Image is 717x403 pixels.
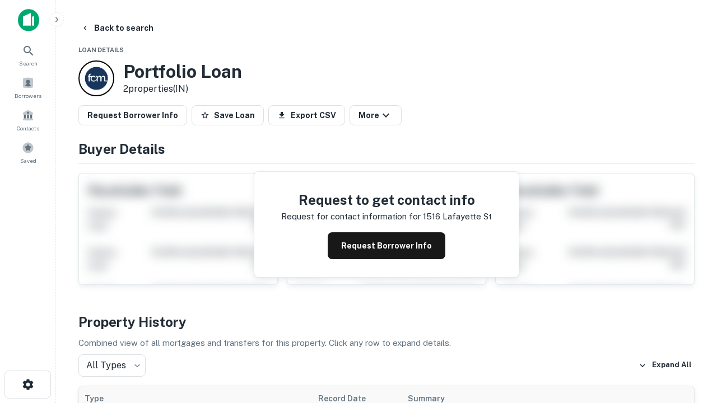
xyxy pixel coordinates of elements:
a: Contacts [3,105,53,135]
span: Borrowers [15,91,41,100]
div: All Types [78,354,146,377]
a: Saved [3,137,53,167]
p: 1516 lafayette st [423,210,492,223]
button: Back to search [76,18,158,38]
h4: Property History [78,312,695,332]
iframe: Chat Widget [661,313,717,367]
span: Loan Details [78,46,124,53]
a: Search [3,40,53,70]
img: capitalize-icon.png [18,9,39,31]
h3: Portfolio Loan [123,61,242,82]
span: Search [19,59,38,68]
h4: Buyer Details [78,139,695,159]
h4: Request to get contact info [281,190,492,210]
span: Saved [20,156,36,165]
p: 2 properties (IN) [123,82,242,96]
button: Expand All [636,357,695,374]
span: Contacts [17,124,39,133]
button: Export CSV [268,105,345,125]
a: Borrowers [3,72,53,102]
p: Request for contact information for [281,210,421,223]
button: Request Borrower Info [78,105,187,125]
button: More [350,105,402,125]
button: Request Borrower Info [328,232,445,259]
button: Save Loan [192,105,264,125]
p: Combined view of all mortgages and transfers for this property. Click any row to expand details. [78,336,695,350]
